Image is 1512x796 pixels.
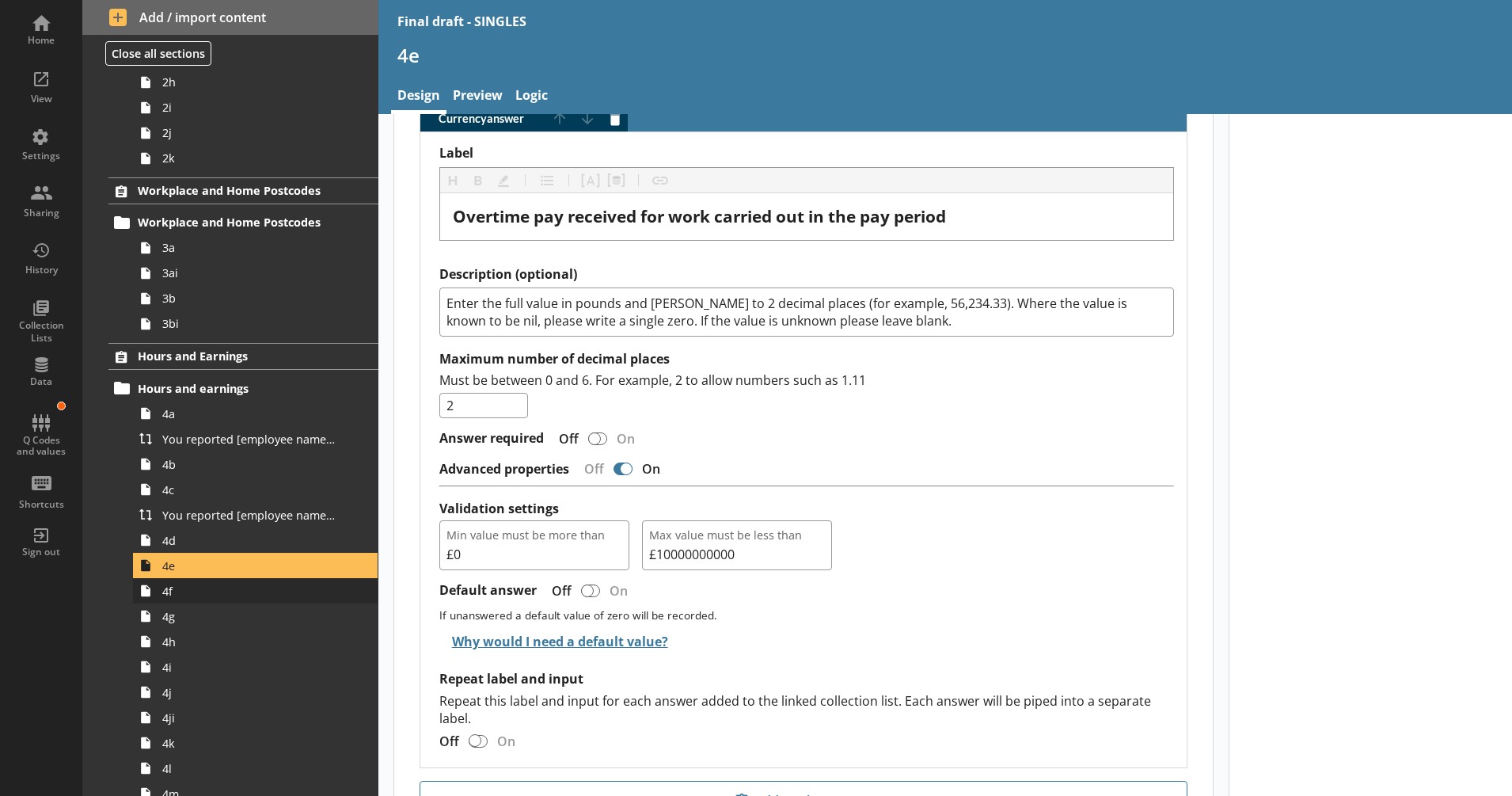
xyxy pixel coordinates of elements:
label: Validation settings [439,501,559,517]
span: 3a [162,240,337,255]
label: Answer required [439,430,544,447]
span: 4d [162,533,337,548]
label: Label [439,145,1174,162]
div: Settings [13,150,69,162]
div: View [13,93,69,105]
span: 4i [162,660,337,675]
label: Repeat label and input [439,671,1174,687]
div: Shortcuts [13,498,69,511]
span: 4c [162,482,337,497]
a: Workplace and Home Postcodes [108,210,378,235]
div: On [603,582,640,600]
span: 4l [162,761,337,776]
a: Preview [446,80,509,114]
button: Close all sections [105,41,211,66]
div: Collection Lists [13,319,69,344]
a: You reported [employee name]'s pay period that included [Reference Date] to be [Untitled answer].... [133,426,378,451]
a: 4e [133,553,378,578]
span: £10000000000 [649,546,825,563]
p: Repeat this label and input for each answer added to the linked collection list. Each answer will... [439,692,1174,727]
span: 3ai [162,265,337,280]
div: If unanswered a default value of zero will be recorded. [439,607,1174,623]
span: 4j [162,685,337,700]
span: Overtime pay received for work carried out in the pay period [453,205,946,227]
li: Workplace and Home Postcodes3a3ai3b3bi [116,210,378,337]
li: Workplace and Home PostcodesWorkplace and Home Postcodes3a3ai3b3bi [82,177,378,337]
a: 3a [133,235,378,261]
button: Max value must be less than£10000000000 [642,520,832,570]
a: Logic [509,80,554,114]
a: 4c [133,477,378,502]
span: 2j [162,125,337,140]
span: £0 [446,546,622,563]
p: Must be between 0 and 6. For example, 2 to allow numbers such as 1.11 [439,371,1174,389]
span: Workplace and Home Postcodes [138,183,331,198]
div: On [491,733,528,750]
div: On [636,460,673,478]
a: 4b [133,451,378,477]
h1: 4e [397,43,1494,67]
span: Add / import content [109,9,351,26]
a: 4j [133,680,378,705]
span: Max value must be less than [649,527,825,543]
a: You reported [employee name]'s basic pay earned for work carried out in the pay period that inclu... [133,502,378,527]
a: 3ai [133,261,378,286]
span: Min value must be more than [446,527,622,543]
div: Off [572,460,610,478]
a: Workplace and Home Postcodes [108,177,378,204]
a: 4ji [133,705,378,730]
button: Delete answer [602,106,628,131]
span: 4e [162,558,337,573]
div: Sharing [13,207,69,219]
div: Off [546,430,585,448]
span: Currency answer [420,113,547,124]
span: 3bi [162,316,337,331]
a: 4g [133,604,378,629]
a: 2j [133,120,378,146]
div: History [13,264,69,276]
div: Data [13,375,69,388]
a: 4h [133,629,378,654]
label: Description (optional) [439,266,1174,283]
label: Maximum number of decimal places [439,351,670,368]
a: 4l [133,756,378,781]
span: 4a [162,406,337,421]
span: 4f [162,584,337,599]
div: Off [439,733,465,750]
a: Hours and earnings [108,375,378,401]
span: 4k [162,736,337,751]
span: 2k [162,150,337,166]
a: Design [391,80,446,114]
div: On [610,430,648,448]
a: 4f [133,578,378,604]
div: Off [539,582,578,600]
div: Home [13,34,69,47]
textarea: Enter the full value in pounds and [PERSON_NAME] to 2 decimal places (for example, 56,234.33). Wh... [439,288,1174,337]
span: 4g [162,609,337,624]
div: Q Codes and values [13,435,69,458]
span: Hours and Earnings [138,348,331,364]
span: 2h [162,74,337,90]
span: You reported [employee name]'s pay period that included [Reference Date] to be [Untitled answer].... [162,432,337,447]
span: 4b [162,457,337,472]
a: 4a [133,401,378,426]
button: Min value must be more than£0 [439,520,629,570]
label: Default answer [439,582,537,599]
span: 4h [162,634,337,649]
a: 4d [133,527,378,553]
span: 3b [162,291,337,306]
span: Workplace and Home Postcodes [138,215,331,230]
a: 4i [133,654,378,680]
div: Final draft - SINGLES [397,13,526,30]
a: 2k [133,146,378,171]
a: 2i [133,95,378,120]
a: Hours and Earnings [108,343,378,370]
span: 4ji [162,710,337,726]
button: Why would I need a default value? [439,627,671,655]
a: 3b [133,286,378,311]
div: Label [453,206,1161,227]
a: 3bi [133,311,378,337]
div: Currency answer [420,105,1187,768]
a: 4k [133,730,378,756]
span: You reported [employee name]'s basic pay earned for work carried out in the pay period that inclu... [162,508,337,523]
